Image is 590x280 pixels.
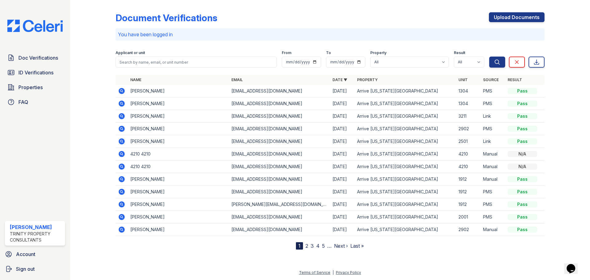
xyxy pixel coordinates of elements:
[229,223,330,236] td: [EMAIL_ADDRESS][DOMAIN_NAME]
[330,173,355,186] td: [DATE]
[355,211,456,223] td: Arrive [US_STATE][GEOGRAPHIC_DATA]
[327,242,332,250] span: …
[456,135,481,148] td: 2501
[508,88,537,94] div: Pass
[282,50,291,55] label: From
[456,97,481,110] td: 1304
[456,160,481,173] td: 4210
[508,227,537,233] div: Pass
[336,270,361,275] a: Privacy Policy
[564,255,584,274] iframe: chat widget
[330,97,355,110] td: [DATE]
[299,270,330,275] a: Terms of Service
[481,160,505,173] td: Manual
[508,176,537,182] div: Pass
[128,110,229,123] td: [PERSON_NAME]
[508,201,537,207] div: Pass
[456,148,481,160] td: 4210
[330,85,355,97] td: [DATE]
[481,123,505,135] td: PMS
[16,250,35,258] span: Account
[456,110,481,123] td: 3211
[305,243,308,249] a: 2
[330,186,355,198] td: [DATE]
[508,138,537,144] div: Pass
[10,231,63,243] div: Trinity Property Consultants
[508,164,537,170] div: N/A
[355,160,456,173] td: Arrive [US_STATE][GEOGRAPHIC_DATA]
[130,77,141,82] a: Name
[5,66,65,79] a: ID Verifications
[481,211,505,223] td: PMS
[458,77,468,82] a: Unit
[370,50,387,55] label: Property
[481,186,505,198] td: PMS
[229,211,330,223] td: [EMAIL_ADDRESS][DOMAIN_NAME]
[355,85,456,97] td: Arrive [US_STATE][GEOGRAPHIC_DATA]
[128,211,229,223] td: [PERSON_NAME]
[481,173,505,186] td: Manual
[330,135,355,148] td: [DATE]
[128,148,229,160] td: 4210 4210
[128,97,229,110] td: [PERSON_NAME]
[229,123,330,135] td: [EMAIL_ADDRESS][DOMAIN_NAME]
[18,54,58,61] span: Doc Verifications
[118,31,542,38] p: You have been logged in
[128,186,229,198] td: [PERSON_NAME]
[326,50,331,55] label: To
[229,173,330,186] td: [EMAIL_ADDRESS][DOMAIN_NAME]
[116,57,277,68] input: Search by name, email, or unit number
[330,110,355,123] td: [DATE]
[2,263,68,275] button: Sign out
[128,223,229,236] td: [PERSON_NAME]
[508,214,537,220] div: Pass
[355,110,456,123] td: Arrive [US_STATE][GEOGRAPHIC_DATA]
[18,98,28,106] span: FAQ
[489,12,545,22] a: Upload Documents
[508,113,537,119] div: Pass
[334,243,348,249] a: Next ›
[229,85,330,97] td: [EMAIL_ADDRESS][DOMAIN_NAME]
[355,223,456,236] td: Arrive [US_STATE][GEOGRAPHIC_DATA]
[481,135,505,148] td: Link
[456,173,481,186] td: 1912
[229,186,330,198] td: [EMAIL_ADDRESS][DOMAIN_NAME]
[456,223,481,236] td: 2902
[355,198,456,211] td: Arrive [US_STATE][GEOGRAPHIC_DATA]
[330,223,355,236] td: [DATE]
[116,12,217,23] div: Document Verifications
[229,110,330,123] td: [EMAIL_ADDRESS][DOMAIN_NAME]
[508,151,537,157] div: N/A
[296,242,303,250] div: 1
[229,148,330,160] td: [EMAIL_ADDRESS][DOMAIN_NAME]
[481,97,505,110] td: PMS
[481,148,505,160] td: Manual
[456,211,481,223] td: 2001
[456,198,481,211] td: 1912
[229,198,330,211] td: [PERSON_NAME][EMAIL_ADDRESS][DOMAIN_NAME]
[18,69,53,76] span: ID Verifications
[128,123,229,135] td: [PERSON_NAME]
[18,84,43,91] span: Properties
[332,77,347,82] a: Date ▼
[330,198,355,211] td: [DATE]
[2,20,68,32] img: CE_Logo_Blue-a8612792a0a2168367f1c8372b55b34899dd931a85d93a1a3d3e32e68fde9ad4.png
[128,135,229,148] td: [PERSON_NAME]
[355,186,456,198] td: Arrive [US_STATE][GEOGRAPHIC_DATA]
[481,223,505,236] td: Manual
[332,270,334,275] div: |
[330,123,355,135] td: [DATE]
[481,85,505,97] td: PMS
[311,243,314,249] a: 3
[5,52,65,64] a: Doc Verifications
[322,243,325,249] a: 5
[231,77,243,82] a: Email
[456,186,481,198] td: 1912
[508,77,522,82] a: Result
[355,135,456,148] td: Arrive [US_STATE][GEOGRAPHIC_DATA]
[330,211,355,223] td: [DATE]
[330,148,355,160] td: [DATE]
[454,50,465,55] label: Result
[330,160,355,173] td: [DATE]
[355,123,456,135] td: Arrive [US_STATE][GEOGRAPHIC_DATA]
